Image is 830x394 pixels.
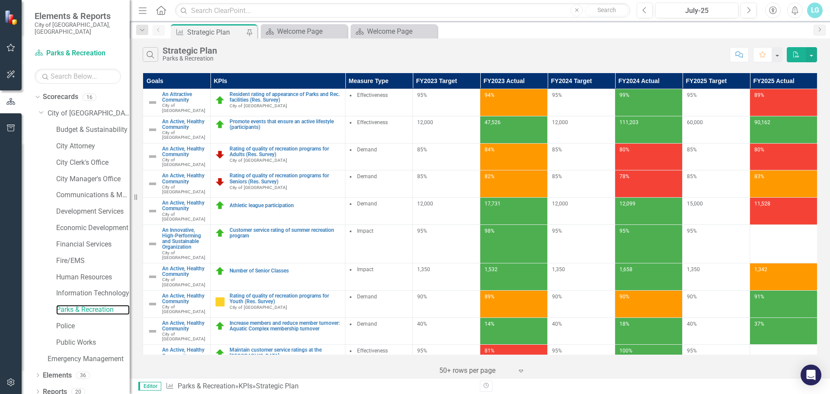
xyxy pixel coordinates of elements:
a: Resident rating of appearance of Parks and Rec. facilities (Res. Survey) [230,92,341,103]
div: Welcome Page [367,26,435,37]
td: Double-Click to Edit [345,345,413,372]
span: 95% [417,92,427,98]
td: Double-Click to Edit Right Click for Context Menu [143,143,211,170]
a: Development Services [56,207,130,217]
span: 99% [619,92,629,98]
span: Demand [357,201,377,207]
span: 90% [687,294,697,300]
a: An Active, Healthy Community [162,320,206,332]
span: 90% [619,294,629,300]
span: Search [597,6,616,13]
span: City of [GEOGRAPHIC_DATA] [162,250,205,260]
img: Not Defined [147,206,158,216]
a: KPIs [239,382,252,390]
img: Below Plan [215,176,225,187]
span: City of [GEOGRAPHIC_DATA] [162,332,205,341]
span: 94% [485,92,495,98]
div: LG [807,3,823,18]
img: Not Defined [147,125,158,135]
a: An Active, Healthy Community [162,119,206,130]
span: 12,000 [552,201,568,207]
img: Not Defined [147,353,158,363]
a: Increase members and reduce member turnover: Aquatic Complex membership turnover [230,320,341,332]
div: 16 [83,93,96,101]
a: An Attractive Community [162,92,206,103]
a: Number of Senior Classes [230,268,341,274]
span: 98% [485,228,495,234]
a: Information Technology [56,288,130,298]
div: Parks & Recreation [163,55,217,62]
span: 40% [552,321,562,327]
td: Double-Click to Edit Right Click for Context Menu [143,224,211,263]
span: City of [GEOGRAPHIC_DATA] [162,130,205,140]
span: 95% [552,348,562,354]
span: Impact [357,266,373,272]
span: 100% [619,348,632,354]
span: 14% [485,321,495,327]
span: 84% [485,147,495,153]
img: Not Defined [147,97,158,108]
td: Double-Click to Edit Right Click for Context Menu [211,198,345,225]
a: Communications & Marketing [56,190,130,200]
a: Maintain customer service ratings at the [GEOGRAPHIC_DATA] [230,347,341,359]
img: Caution [215,297,225,307]
span: 85% [687,147,697,153]
a: Public Works [56,338,130,348]
span: 12,099 [619,201,635,207]
span: 89% [485,294,495,300]
img: Not Defined [147,151,158,162]
span: 85% [552,173,562,179]
img: Not Defined [147,239,158,249]
img: ClearPoint Strategy [3,9,20,26]
span: City of [GEOGRAPHIC_DATA] [162,212,205,221]
a: Scorecards [43,92,78,102]
input: Search ClearPoint... [175,3,630,18]
img: On Target [215,200,225,211]
span: 1,532 [485,266,498,272]
a: Promote events that ensure an active lifestyle (participants) [230,119,341,130]
span: 1,350 [687,266,700,272]
a: An Active, Healthy Community [162,200,206,211]
span: 95% [687,348,697,354]
span: Effectiveness [357,92,388,98]
span: 95% [552,92,562,98]
td: Double-Click to Edit [345,116,413,143]
span: 80% [754,147,764,153]
td: Double-Click to Edit Right Click for Context Menu [143,170,211,198]
span: 1,658 [619,266,632,272]
img: Not Defined [147,179,158,189]
span: 47,526 [485,119,501,125]
span: 90% [417,294,427,300]
span: 17,731 [485,201,501,207]
a: Elements [43,371,72,381]
td: Double-Click to Edit [345,263,413,291]
td: Double-Click to Edit Right Click for Context Menu [143,89,211,116]
img: On Target [215,321,225,331]
a: City Manager's Office [56,174,130,184]
td: Double-Click to Edit [345,143,413,170]
a: An Active, Healthy Community [162,347,206,359]
td: Double-Click to Edit Right Click for Context Menu [211,263,345,291]
span: 95% [552,228,562,234]
span: City of [GEOGRAPHIC_DATA] [162,157,205,167]
a: Financial Services [56,240,130,250]
span: 80% [619,147,629,153]
span: 1,350 [417,266,430,272]
a: City of [GEOGRAPHIC_DATA] [48,109,130,119]
div: Open Intercom Messenger [801,365,821,385]
a: An Active, Healthy Community [162,146,206,157]
span: Impact [357,228,373,234]
span: City of [GEOGRAPHIC_DATA] [162,103,205,112]
span: 37% [754,321,764,327]
span: 40% [417,321,427,327]
td: Double-Click to Edit [345,317,413,345]
button: Search [585,4,628,16]
span: 60,000 [687,119,703,125]
td: Double-Click to Edit Right Click for Context Menu [143,345,211,372]
span: 15,000 [687,201,703,207]
div: Welcome Page [277,26,345,37]
img: Below Plan [215,149,225,160]
img: On Target [215,228,225,238]
a: An Active, Healthy Community [162,266,206,277]
span: 85% [687,173,697,179]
